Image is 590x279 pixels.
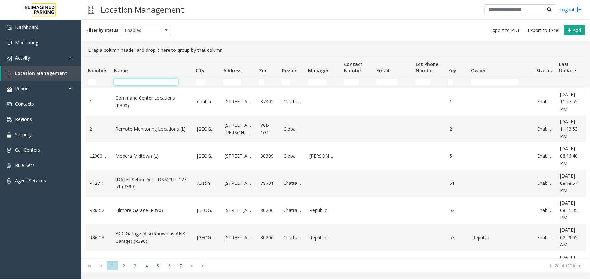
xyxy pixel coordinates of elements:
[15,39,38,46] span: Monitoring
[471,67,486,74] span: Owner
[556,76,589,88] td: Last Update Filter
[260,180,275,187] a: 78701
[197,153,217,160] a: [GEOGRAPHIC_DATA]
[15,116,32,122] span: Regions
[564,25,585,36] button: Add
[560,91,585,113] a: [DATE] 11:47:55 PM
[308,67,329,74] span: Manager
[282,67,298,74] span: Region
[115,95,189,109] a: Command Center Locations (R390)
[15,177,46,184] span: Agent Services
[225,234,253,241] a: [STREET_ADDRESS]
[221,76,257,88] td: Address Filter
[89,98,108,105] a: 1
[344,61,362,74] span: Contact Number
[115,153,189,160] a: Modera Midtown (L)
[115,176,189,191] a: [DATE] Seton Dell - DSMCUT 127-51 (R390)
[560,254,585,275] a: [DATE] 08:23:10 PM
[164,261,175,270] span: Page 6
[448,67,456,74] span: Key
[85,44,586,56] div: Drag a column header and drop it here to group by that column
[152,261,164,270] span: Page 5
[560,118,585,140] a: [DATE] 11:13:53 PM
[283,180,302,187] a: Chattanooga
[560,173,578,194] span: [DATE] 08:18:57 PM
[283,125,302,133] a: Global
[114,79,178,85] input: Name Filter
[344,79,359,85] input: Contact Number Filter
[175,261,186,270] span: Page 7
[188,263,197,269] span: Go to the next page
[225,122,253,136] a: [STREET_ADDRESS][PERSON_NAME]
[7,178,12,184] img: 'icon'
[197,180,217,187] a: Austin
[197,125,217,133] a: [GEOGRAPHIC_DATA]
[309,207,337,214] a: Republic
[196,79,206,85] input: City Filter
[309,153,337,160] a: [PERSON_NAME]
[450,125,465,133] a: 2
[88,67,107,74] span: Number
[560,145,585,167] a: [DATE] 08:16:40 PM
[560,172,585,194] a: [DATE] 08:18:57 PM
[129,261,141,270] span: Page 3
[7,56,12,61] img: 'icon'
[260,153,275,160] a: 30309
[305,76,341,88] td: Manager Filter
[260,234,275,241] a: 80206
[308,79,326,85] input: Manager Filter
[89,125,108,133] a: 2
[107,261,118,270] span: Page 1
[15,24,38,30] span: Dashboard
[376,79,398,85] input: Email Filter
[488,26,523,35] button: Export to PDF
[141,261,152,270] span: Page 4
[560,227,578,248] span: [DATE] 02:59:05 AM
[416,61,438,74] span: Lot Phone Number
[197,234,217,241] a: [GEOGRAPHIC_DATA]
[468,76,534,88] td: Owner Filter
[225,207,253,214] a: [STREET_ADDRESS]
[88,79,96,85] input: Number Filter
[15,55,30,61] span: Activity
[450,180,465,187] a: 51
[341,76,374,88] td: Contact Number Filter
[197,207,217,214] a: [GEOGRAPHIC_DATA]
[283,98,302,105] a: Chattanooga
[448,79,453,85] input: Key Filter
[257,76,279,88] td: Zip Filter
[15,70,67,76] span: Location Management
[15,162,35,168] span: Rule Sets
[528,27,560,34] span: Export to Excel
[260,207,275,214] a: 80206
[279,76,305,88] td: Region Filter
[446,76,468,88] td: Key Filter
[560,118,578,139] span: [DATE] 11:13:53 PM
[7,132,12,138] img: 'icon'
[7,117,12,122] img: 'icon'
[225,180,253,187] a: [STREET_ADDRESS]
[186,261,198,271] span: Go to the next page
[560,199,585,221] a: [DATE] 08:21:35 PM
[115,230,189,245] a: BCC Garage (Also known as ANB Garage) (R390)
[560,227,585,248] a: [DATE] 02:59:05 AM
[283,234,302,241] a: Chattanooga
[560,91,578,112] span: [DATE] 11:47:55 PM
[115,125,189,133] a: Remote Monitoring Locations (L)
[560,254,578,275] span: [DATE] 08:23:10 PM
[413,76,446,88] td: Lot Phone Number Filter
[198,261,209,271] span: Go to the last page
[193,76,221,88] td: City Filter
[282,79,290,85] input: Region Filter
[88,2,94,18] img: pageIcon
[472,234,530,241] a: Republic
[376,67,389,74] span: Email
[15,101,34,107] span: Contacts
[7,86,12,92] img: 'icon'
[7,163,12,168] img: 'icon'
[534,57,556,76] th: Status
[89,180,108,187] a: R127-1
[560,6,582,13] a: Logout
[7,148,12,153] img: 'icon'
[7,71,12,76] img: 'icon'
